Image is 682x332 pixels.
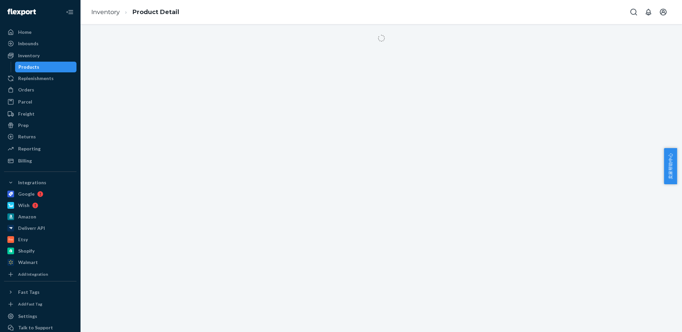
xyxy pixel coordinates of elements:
[642,5,655,19] button: Open notifications
[4,109,76,119] a: Freight
[18,52,40,59] div: Inventory
[18,213,36,220] div: Amazon
[18,225,45,231] div: Deliverr API
[18,98,32,105] div: Parcel
[4,234,76,245] a: Etsy
[4,38,76,49] a: Inbounds
[657,5,670,19] button: Open account menu
[63,5,76,19] button: Close Navigation
[18,324,53,331] div: Talk to Support
[4,200,76,211] a: Wish
[4,287,76,297] button: Fast Tags
[4,189,76,199] a: Google
[18,236,28,243] div: Etsy
[7,9,36,15] img: Flexport logo
[18,259,38,266] div: Walmart
[18,111,35,117] div: Freight
[133,8,179,16] a: Product Detail
[91,8,120,16] a: Inventory
[4,120,76,131] a: Prep
[4,143,76,154] a: Reporting
[4,155,76,166] a: Billing
[18,133,36,140] div: Returns
[4,257,76,268] a: Walmart
[18,29,32,36] div: Home
[664,148,677,184] button: 卖家帮助中心
[4,223,76,234] a: Deliverr API
[18,313,37,320] div: Settings
[18,289,40,295] div: Fast Tags
[18,202,30,209] div: Wish
[18,86,34,93] div: Orders
[18,248,35,254] div: Shopify
[18,179,46,186] div: Integrations
[18,122,29,129] div: Prep
[4,300,76,308] a: Add Fast Tag
[18,64,39,70] div: Products
[4,246,76,256] a: Shopify
[4,84,76,95] a: Orders
[18,40,39,47] div: Inbounds
[4,96,76,107] a: Parcel
[18,75,54,82] div: Replenishments
[18,301,42,307] div: Add Fast Tag
[86,2,185,22] ol: breadcrumbs
[4,73,76,84] a: Replenishments
[18,145,41,152] div: Reporting
[18,271,48,277] div: Add Integration
[18,191,35,197] div: Google
[4,131,76,142] a: Returns
[4,211,76,222] a: Amazon
[15,62,77,72] a: Products
[4,270,76,278] a: Add Integration
[4,50,76,61] a: Inventory
[18,157,32,164] div: Billing
[4,177,76,188] button: Integrations
[4,27,76,38] a: Home
[627,5,640,19] button: Open Search Box
[4,311,76,322] a: Settings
